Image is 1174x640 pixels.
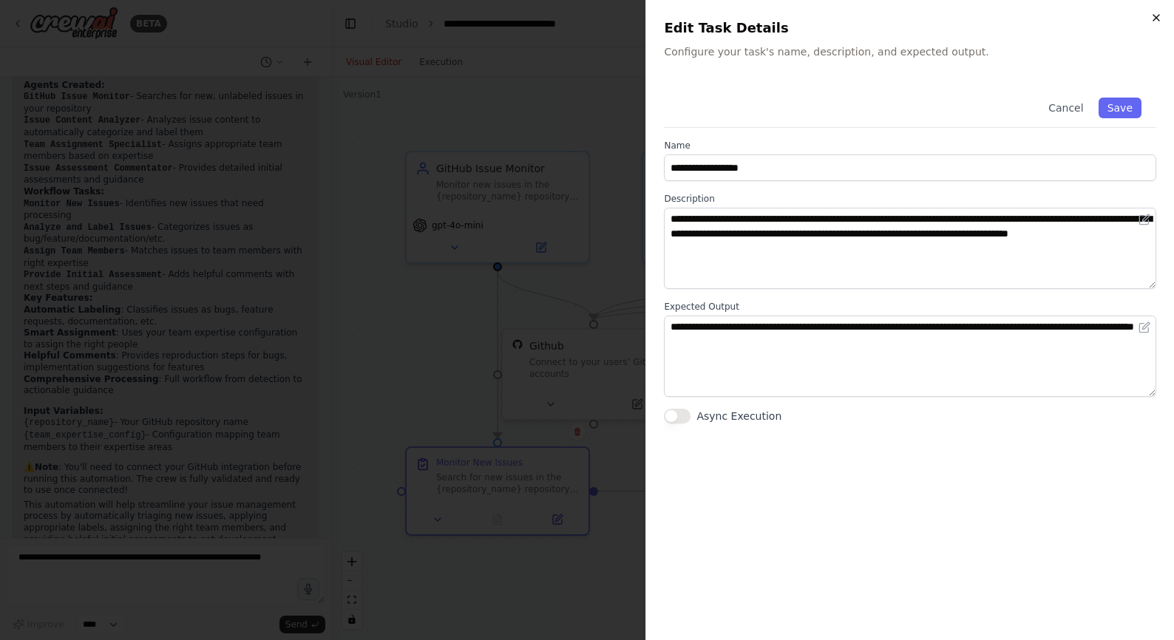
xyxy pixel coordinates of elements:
button: Save [1099,98,1141,118]
button: Cancel [1039,98,1092,118]
h2: Edit Task Details [664,18,1156,38]
label: Async Execution [696,409,781,423]
button: Open in editor [1136,211,1153,228]
p: Configure your task's name, description, and expected output. [664,44,1156,59]
label: Description [664,193,1156,205]
label: Expected Output [664,301,1156,313]
label: Name [664,140,1156,152]
button: Open in editor [1136,319,1153,336]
